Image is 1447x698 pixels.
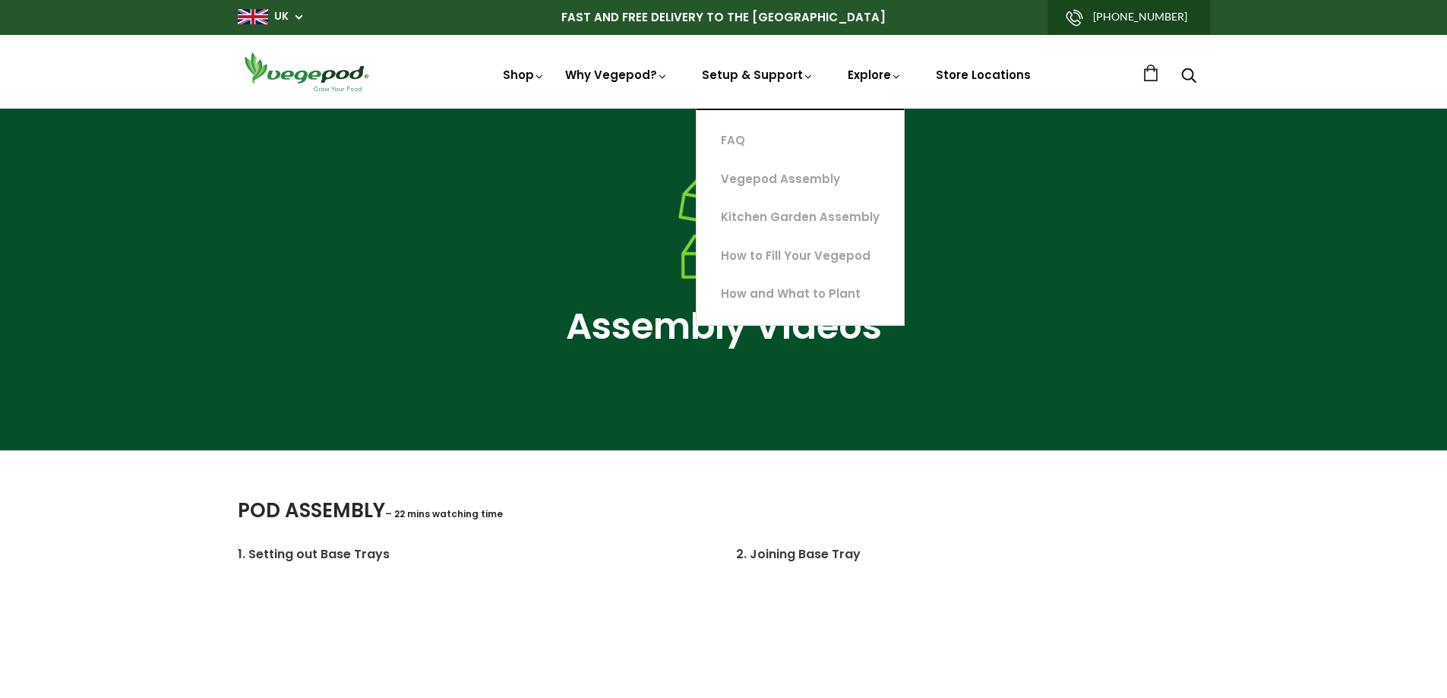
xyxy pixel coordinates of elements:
[702,67,814,83] a: Setup & Support
[697,275,904,314] a: How and What to Plant
[238,299,1210,354] h1: Assembly Videos
[238,496,1210,526] h3: POD ASSEMBLY
[736,545,1210,564] h4: 2. Joining Base Tray
[697,198,904,237] a: Kitchen Garden Assembly
[1181,69,1196,85] a: Search
[238,545,712,564] h4: 1. Setting out Base Trays
[238,9,268,24] img: gb_large.png
[385,507,503,520] span: – 22 mins watching time
[697,160,904,199] a: Vegepod Assembly
[238,50,374,93] img: Vegepod
[697,122,904,160] a: FAQ
[848,67,902,83] a: Explore
[503,67,545,83] a: Shop
[274,9,289,24] a: UK
[936,67,1031,83] a: Store Locations
[697,237,904,276] a: How to Fill Your Vegepod
[678,177,769,279] img: Events icon
[565,67,668,83] a: Why Vegepod?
